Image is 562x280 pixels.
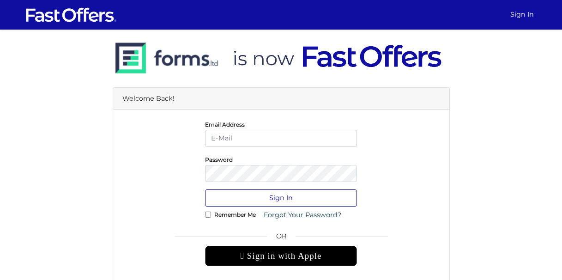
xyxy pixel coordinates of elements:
label: Email Address [205,123,245,126]
a: Forgot Your Password? [258,207,347,224]
div: Welcome Back! [113,88,449,110]
div: Sign in with Apple [205,246,357,266]
label: Remember Me [214,213,256,216]
a: Sign In [507,6,538,24]
span: OR [205,231,357,246]
button: Sign In [205,189,357,207]
label: Password [205,158,233,161]
input: E-Mail [205,130,357,147]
